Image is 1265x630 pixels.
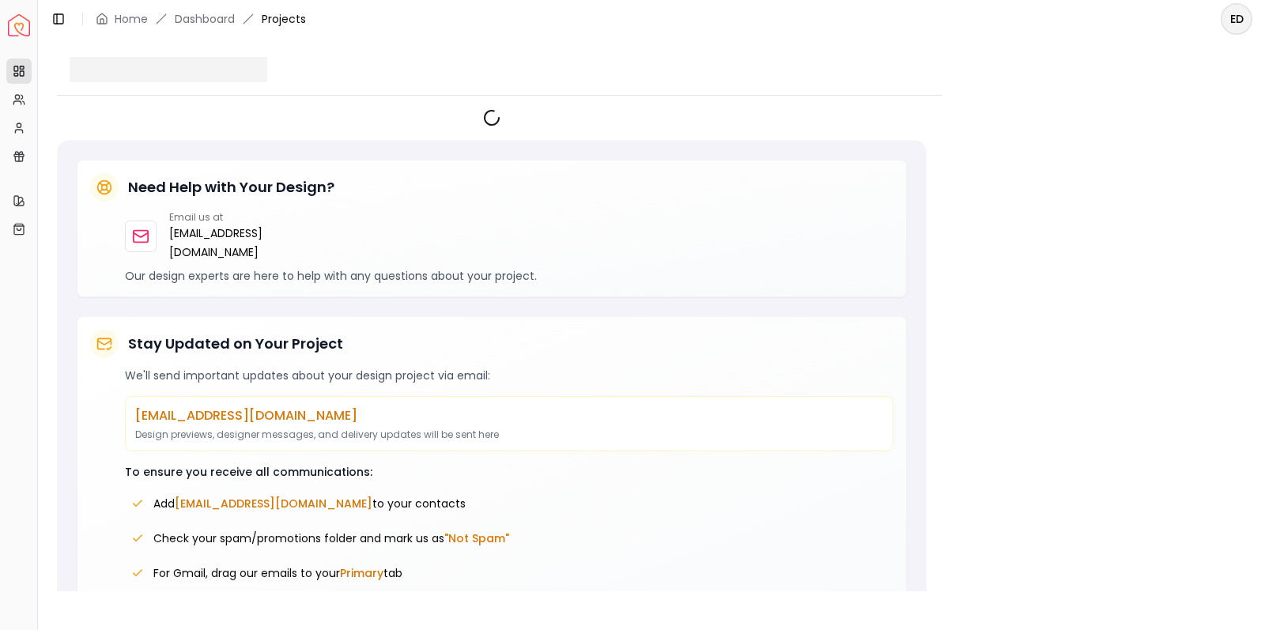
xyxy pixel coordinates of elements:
[128,176,334,198] h5: Need Help with Your Design?
[1222,5,1251,33] span: ED
[96,11,306,27] nav: breadcrumb
[444,530,509,546] span: "Not Spam"
[135,406,883,425] p: [EMAIL_ADDRESS][DOMAIN_NAME]
[262,11,306,27] span: Projects
[115,11,148,27] a: Home
[125,268,893,284] p: Our design experts are here to help with any questions about your project.
[340,565,383,581] span: Primary
[125,368,893,383] p: We'll send important updates about your design project via email:
[125,464,893,480] p: To ensure you receive all communications:
[169,224,298,262] a: [EMAIL_ADDRESS][DOMAIN_NAME]
[175,11,235,27] a: Dashboard
[153,565,402,581] span: For Gmail, drag our emails to your tab
[169,211,298,224] p: Email us at
[175,496,372,511] span: [EMAIL_ADDRESS][DOMAIN_NAME]
[1221,3,1252,35] button: ED
[8,14,30,36] a: Spacejoy
[153,530,509,546] span: Check your spam/promotions folder and mark us as
[153,496,466,511] span: Add to your contacts
[135,428,883,441] p: Design previews, designer messages, and delivery updates will be sent here
[128,333,343,355] h5: Stay Updated on Your Project
[8,14,30,36] img: Spacejoy Logo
